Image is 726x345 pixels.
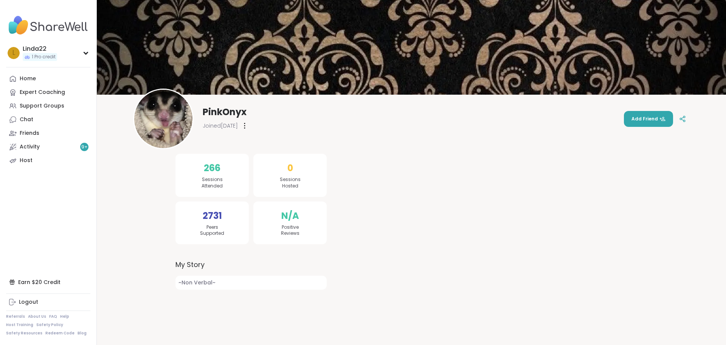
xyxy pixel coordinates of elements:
span: Positive Reviews [281,224,299,237]
span: Add Friend [631,116,665,122]
span: 9 + [81,144,88,150]
div: Logout [19,298,38,306]
a: Referrals [6,314,25,319]
span: 0 [287,161,293,175]
span: 266 [204,161,220,175]
span: Joined [DATE] [203,122,238,130]
span: 1 Pro credit [32,54,56,60]
div: Home [20,75,36,83]
div: Chat [20,116,33,123]
a: Home [6,72,90,86]
span: Sessions Attended [202,176,223,189]
span: ~Non Verbal~ [175,276,327,290]
span: PinkOnyx [203,106,247,118]
span: 2731 [203,209,222,223]
div: Support Groups [20,102,64,110]
a: Help [60,314,69,319]
div: Activity [20,143,40,151]
span: L [12,48,15,58]
span: Sessions Hosted [280,176,301,189]
label: My Story [175,259,327,270]
a: Safety Resources [6,331,42,336]
a: Redeem Code [45,331,74,336]
div: Linda22 [23,45,57,53]
a: Activity9+ [6,140,90,154]
a: About Us [28,314,46,319]
a: Logout [6,295,90,309]
div: Expert Coaching [20,89,65,96]
a: Chat [6,113,90,126]
a: Support Groups [6,99,90,113]
a: FAQ [49,314,57,319]
div: Host [20,157,33,164]
span: Peers Supported [200,224,224,237]
a: Host [6,154,90,167]
img: ShareWell Nav Logo [6,12,90,39]
div: Earn $20 Credit [6,275,90,289]
a: Safety Policy [36,322,63,328]
a: Blog [78,331,87,336]
a: Friends [6,126,90,140]
span: N/A [281,209,299,223]
a: Expert Coaching [6,86,90,99]
img: PinkOnyx [134,90,192,148]
div: Friends [20,130,39,137]
a: Host Training [6,322,33,328]
button: Add Friend [624,111,673,127]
